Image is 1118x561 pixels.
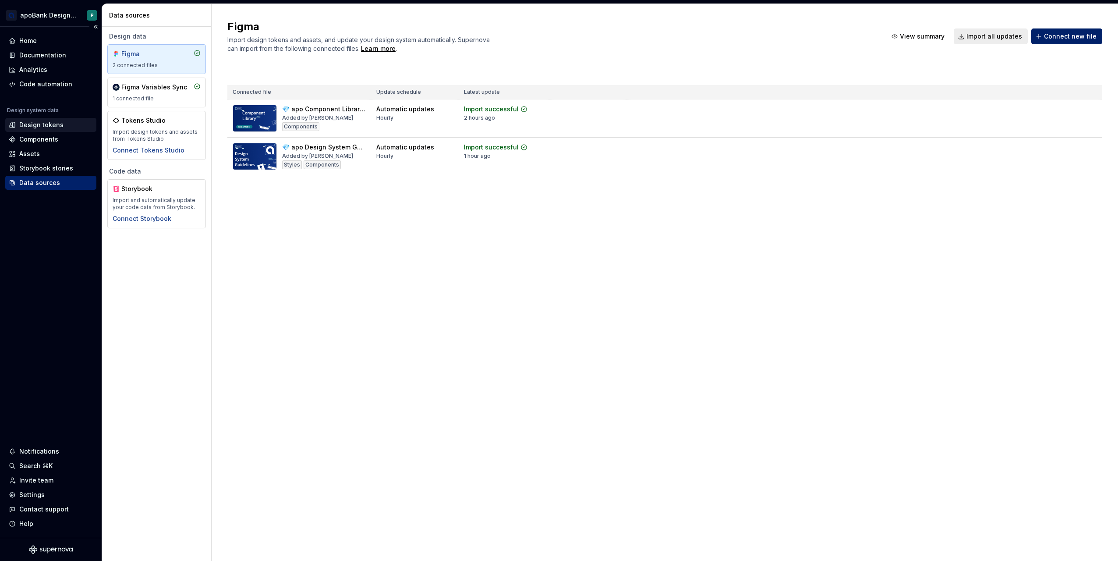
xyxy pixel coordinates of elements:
div: Added by [PERSON_NAME] [282,153,353,160]
div: Import and automatically update your code data from Storybook. [113,197,201,211]
div: Storybook [121,185,163,193]
div: Settings [19,490,45,499]
a: Assets [5,147,96,161]
a: Code automation [5,77,96,91]
div: Search ⌘K [19,462,53,470]
a: Invite team [5,473,96,487]
div: Import successful [464,105,519,114]
div: Design system data [7,107,59,114]
div: Data sources [19,178,60,187]
div: 💎 apo Design System Guidelines [282,143,366,152]
div: Styles [282,160,302,169]
div: Invite team [19,476,53,485]
a: StorybookImport and automatically update your code data from Storybook.Connect Storybook [107,179,206,228]
div: Notifications [19,447,59,456]
div: Hourly [376,114,393,121]
a: Data sources [5,176,96,190]
div: Design data [107,32,206,41]
svg: Supernova Logo [29,545,73,554]
div: Code data [107,167,206,176]
th: Latest update [459,85,550,99]
button: apoBank DesignsystemP [2,6,100,25]
a: Documentation [5,48,96,62]
div: Contact support [19,505,69,514]
div: Figma Variables Sync [121,83,187,92]
button: Notifications [5,444,96,458]
a: Components [5,132,96,146]
div: Storybook stories [19,164,73,173]
button: Help [5,517,96,531]
div: Code automation [19,80,72,89]
div: Home [19,36,37,45]
div: Documentation [19,51,66,60]
a: Analytics [5,63,96,77]
img: e2a5b078-0b6a-41b7-8989-d7f554be194d.png [6,10,17,21]
div: Data sources [109,11,208,20]
button: Connect Tokens Studio [113,146,184,155]
th: Update schedule [371,85,459,99]
a: Learn more [361,44,396,53]
a: Storybook stories [5,161,96,175]
div: Components [304,160,341,169]
div: Tokens Studio [121,116,166,125]
a: Design tokens [5,118,96,132]
a: Figma Variables Sync1 connected file [107,78,206,107]
div: Assets [19,149,40,158]
a: Settings [5,488,96,502]
div: Help [19,519,33,528]
div: P [91,12,94,19]
div: Components [19,135,58,144]
span: Connect new file [1044,32,1097,41]
h2: Figma [227,20,877,34]
div: Automatic updates [376,105,434,114]
span: Import all updates [966,32,1022,41]
div: 💎 apo Component Library Web + Mobile [282,105,366,114]
div: 2 connected files [113,62,201,69]
div: Import successful [464,143,519,152]
div: Added by [PERSON_NAME] [282,114,353,121]
div: Figma [121,50,163,58]
div: 1 hour ago [464,153,491,160]
span: Import design tokens and assets, and update your design system automatically. Supernova can impor... [227,36,492,52]
button: Search ⌘K [5,459,96,473]
span: . [360,46,397,52]
th: Connected file [227,85,371,99]
a: Figma2 connected files [107,44,206,74]
div: apoBank Designsystem [20,11,76,20]
span: View summary [900,32,945,41]
div: 1 connected file [113,95,201,102]
div: Design tokens [19,121,64,129]
a: Tokens StudioImport design tokens and assets from Tokens StudioConnect Tokens Studio [107,111,206,160]
a: Home [5,34,96,48]
button: Contact support [5,502,96,516]
button: Connect Storybook [113,214,171,223]
button: Collapse sidebar [89,21,102,33]
div: Components [282,122,319,131]
div: Automatic updates [376,143,434,152]
button: Connect new file [1031,28,1102,44]
button: View summary [887,28,950,44]
button: Import all updates [954,28,1028,44]
div: Analytics [19,65,47,74]
div: 2 hours ago [464,114,495,121]
div: Hourly [376,153,393,160]
div: Import design tokens and assets from Tokens Studio [113,128,201,142]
